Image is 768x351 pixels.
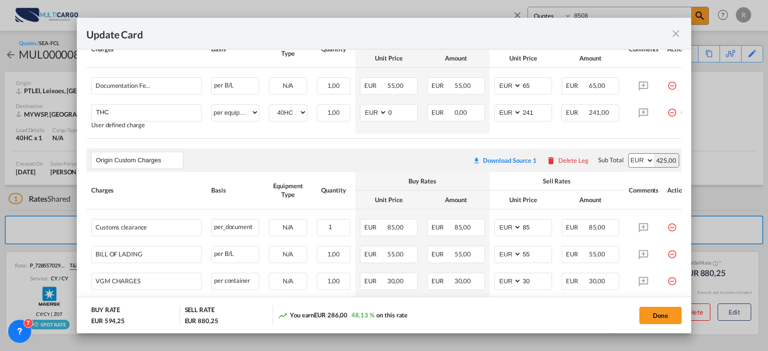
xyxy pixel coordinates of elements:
[639,307,682,324] button: Done
[283,82,294,89] span: N/A
[269,182,307,199] div: Equipment Type
[589,223,606,231] span: 85,00
[211,246,259,263] div: per B/L
[96,78,172,89] div: Documentation Fee Origin
[91,305,120,316] div: BUY RATE
[455,223,471,231] span: 85,00
[490,49,557,68] th: Unit Price
[624,172,662,209] th: Comments
[92,105,201,119] md-input-container: THC
[667,273,677,282] md-icon: icon-minus-circle-outline red-400-fg
[680,104,690,114] md-icon: icon-plus-circle-outline green-400-fg
[522,273,552,288] input: 30
[387,277,404,285] span: 30,00
[211,219,259,236] div: per_document
[455,109,468,116] span: 0,00
[422,49,490,68] th: Amount
[96,246,172,258] div: BILL OF LADING
[211,273,259,290] div: per container
[522,105,552,119] input: 241
[91,316,127,325] div: EUR 594,25
[355,191,422,209] th: Unit Price
[211,186,259,194] div: Basis
[327,277,340,285] span: 1,00
[566,277,588,285] span: EUR
[278,311,288,320] md-icon: icon-trending-up
[455,277,471,285] span: 30,00
[96,219,172,231] div: Customs clearance
[211,45,259,53] div: Basis
[558,157,588,164] div: Delete Leg
[473,157,480,164] md-icon: icon-download
[667,77,677,87] md-icon: icon-minus-circle-outline red-400-fg
[269,40,307,58] div: Equipment Type
[317,45,350,53] div: Quantity
[211,77,259,95] div: per B/L
[318,219,350,234] input: Quantity
[91,45,202,53] div: Charges
[96,153,183,168] input: Leg Name
[667,219,677,229] md-icon: icon-minus-circle-outline red-400-fg
[662,172,695,209] th: Action
[327,109,340,116] span: 1,00
[455,250,471,258] span: 55,00
[317,186,350,194] div: Quantity
[455,82,471,89] span: 55,00
[589,277,606,285] span: 30,00
[77,18,691,334] md-dialog: Update Card Port ...
[278,311,408,321] div: You earn on this rate
[327,82,340,89] span: 1,00
[624,30,662,68] th: Comments
[589,82,606,89] span: 65,00
[598,156,623,164] div: Sub Total
[566,82,588,89] span: EUR
[364,82,386,89] span: EUR
[387,250,404,258] span: 55,00
[364,250,386,258] span: EUR
[490,191,557,209] th: Unit Price
[185,305,215,316] div: SELL RATE
[566,250,588,258] span: EUR
[314,311,348,319] span: EUR 286,00
[364,223,386,231] span: EUR
[483,157,537,164] div: Download Source 1
[566,223,588,231] span: EUR
[494,177,619,185] div: Sell Rates
[387,105,417,119] input: 0
[422,191,490,209] th: Amount
[654,154,679,167] div: 425,00
[96,273,172,285] div: VGM CHARGES
[468,152,541,169] button: Download original source rate sheet
[670,28,682,39] md-icon: icon-close fg-AAA8AD m-0 pointer
[212,105,259,120] select: per equipment
[468,157,541,164] div: Download original source rate sheet
[355,49,422,68] th: Unit Price
[283,277,294,285] span: N/A
[589,109,609,116] span: 241,00
[557,191,624,209] th: Amount
[283,223,294,231] span: N/A
[387,82,404,89] span: 55,00
[662,30,695,68] th: Action
[91,186,202,194] div: Charges
[589,250,606,258] span: 55,00
[667,246,677,255] md-icon: icon-minus-circle-outline red-400-fg
[522,246,552,261] input: 55
[432,277,453,285] span: EUR
[522,219,552,234] input: 85
[96,105,201,119] input: Charge Name
[546,156,556,165] md-icon: icon-delete
[351,311,374,319] span: 48,13 %
[432,250,453,258] span: EUR
[364,277,386,285] span: EUR
[283,250,294,258] span: N/A
[86,27,670,39] div: Update Card
[360,177,485,185] div: Buy Rates
[557,49,624,68] th: Amount
[432,82,453,89] span: EUR
[522,78,552,92] input: 65
[432,109,453,116] span: EUR
[327,250,340,258] span: 1,00
[566,109,588,116] span: EUR
[473,157,537,164] div: Download original source rate sheet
